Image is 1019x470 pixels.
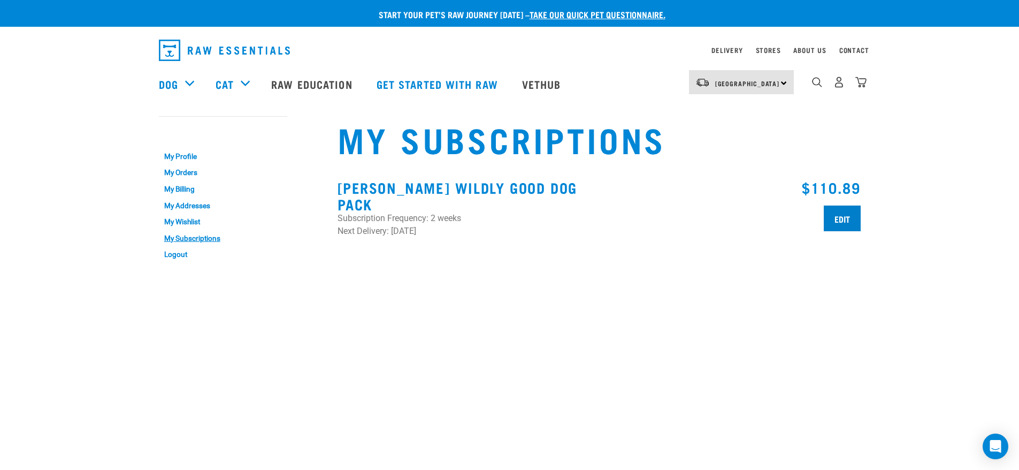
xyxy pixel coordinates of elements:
[159,165,287,181] a: My Orders
[159,230,287,247] a: My Subscriptions
[824,206,861,231] input: Edit
[150,35,869,65] nav: dropdown navigation
[530,12,665,17] a: take our quick pet questionnaire.
[366,63,511,105] a: Get started with Raw
[756,48,781,52] a: Stores
[159,127,211,132] a: My Account
[833,77,845,88] img: user.png
[159,40,290,61] img: Raw Essentials Logo
[338,225,593,238] p: Next Delivery: [DATE]
[715,81,780,85] span: [GEOGRAPHIC_DATA]
[338,212,593,225] p: Subscription Frequency: 2 weeks
[855,77,867,88] img: home-icon@2x.png
[159,246,287,263] a: Logout
[338,119,861,158] h1: My Subscriptions
[159,148,287,165] a: My Profile
[159,198,287,214] a: My Addresses
[812,77,822,87] img: home-icon-1@2x.png
[695,78,710,87] img: van-moving.png
[711,48,742,52] a: Delivery
[338,179,593,212] h3: [PERSON_NAME] Wildly Good Dog Pack
[793,48,826,52] a: About Us
[216,76,234,92] a: Cat
[606,179,861,196] h3: $110.89
[983,434,1008,459] div: Open Intercom Messenger
[839,48,869,52] a: Contact
[261,63,365,105] a: Raw Education
[159,76,178,92] a: Dog
[159,214,287,230] a: My Wishlist
[159,181,287,198] a: My Billing
[511,63,574,105] a: Vethub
